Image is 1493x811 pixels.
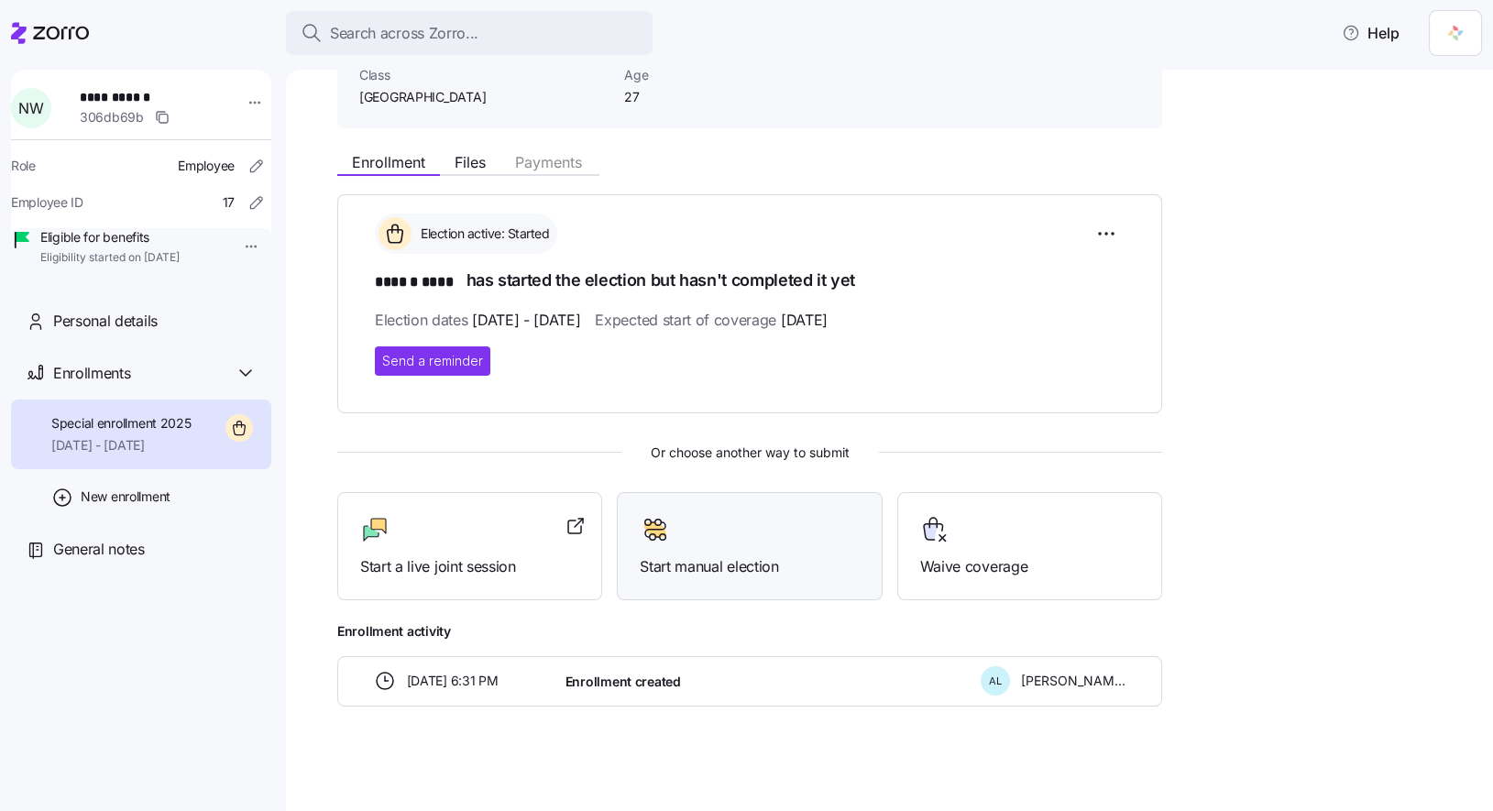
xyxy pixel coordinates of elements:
button: Send a reminder [375,346,490,376]
span: Enrollment activity [337,622,1162,641]
span: Personal details [53,310,158,333]
span: Waive coverage [920,555,1139,578]
span: Help [1342,22,1400,44]
span: 306db69b [80,108,144,126]
button: Help [1327,15,1414,51]
span: 17 [223,193,235,212]
span: Class [359,66,609,84]
span: Enrollment created [565,673,681,691]
span: Eligibility started on [DATE] [40,250,180,266]
span: [DATE] - [DATE] [51,436,192,455]
span: Start manual election [640,555,859,578]
button: Search across Zorro... [286,11,653,55]
img: 5711ede7-1a95-4d76-b346-8039fc8124a1-1741415864132.png [1441,18,1470,48]
span: Send a reminder [382,352,483,370]
span: Special enrollment 2025 [51,414,192,433]
span: N W [18,101,43,115]
span: Role [11,157,36,175]
h1: has started the election but hasn't completed it yet [375,269,1125,294]
span: Expected start of coverage [595,309,827,332]
span: Files [455,155,486,170]
span: [DATE] - [DATE] [472,309,580,332]
span: Enrollment [352,155,425,170]
span: Election active: Started [415,225,549,243]
span: Payments [515,155,582,170]
span: Enrollments [53,362,130,385]
span: Employee ID [11,193,83,212]
span: General notes [53,538,145,561]
span: 27 [624,88,808,106]
span: Start a live joint session [360,555,579,578]
span: [DATE] [781,309,828,332]
span: New enrollment [81,488,170,506]
span: [GEOGRAPHIC_DATA] [359,88,609,106]
span: Search across Zorro... [330,22,478,45]
span: Election dates [375,309,580,332]
span: [DATE] 6:31 PM [407,672,499,690]
span: Age [624,66,808,84]
span: Eligible for benefits [40,228,180,247]
span: Employee [178,157,235,175]
span: [PERSON_NAME] [1021,672,1125,690]
span: A L [989,676,1002,686]
span: Or choose another way to submit [337,443,1162,463]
